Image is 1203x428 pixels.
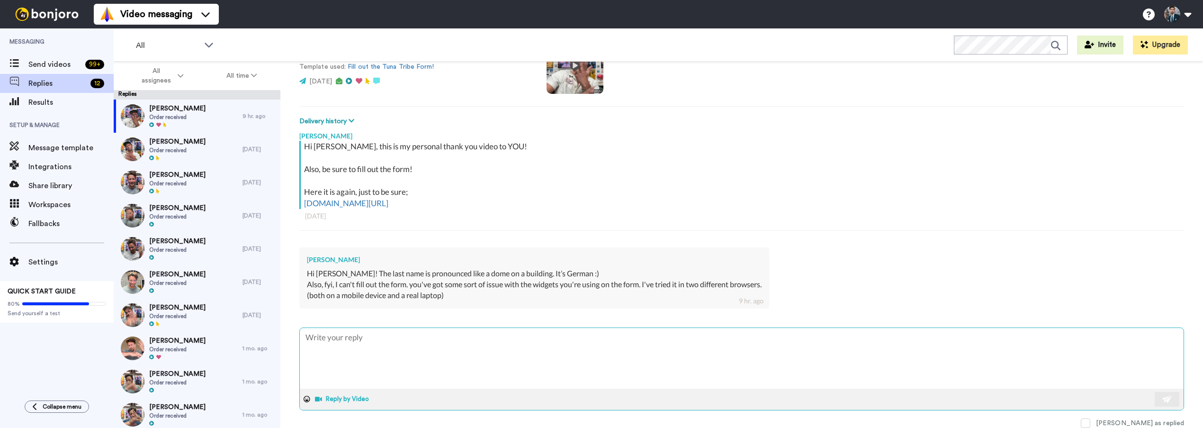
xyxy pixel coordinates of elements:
[149,402,206,412] span: [PERSON_NAME]
[305,211,1178,221] div: [DATE]
[121,171,144,194] img: da507f34-1e36-4a45-afc3-27b7e9a06fb2-thumb.jpg
[149,379,206,386] span: Order received
[1077,36,1123,55] button: Invite
[114,332,280,365] a: [PERSON_NAME]Order received1 mo. ago
[309,78,332,85] span: [DATE]
[149,369,206,379] span: [PERSON_NAME]
[137,66,176,85] span: All assignees
[8,310,106,317] span: Send yourself a test
[114,299,280,332] a: [PERSON_NAME]Order received[DATE]
[242,311,276,319] div: [DATE]
[120,8,192,21] span: Video messaging
[242,411,276,419] div: 1 mo. ago
[1096,419,1184,428] div: [PERSON_NAME] as replied
[149,279,206,287] span: Order received
[314,392,372,406] button: Reply by Video
[114,100,280,133] a: [PERSON_NAME]Order received9 hr. ago
[28,199,114,210] span: Workspaces
[149,346,206,353] span: Order received
[121,370,144,393] img: 5302d061-3f88-479d-87b7-4c17a7afdfb6-thumb.jpg
[149,146,206,154] span: Order received
[149,237,206,246] span: [PERSON_NAME]
[307,290,762,301] div: (both on a mobile device and a real laptop)
[304,141,1182,209] div: Hi [PERSON_NAME], this is my personal thank you video to YOU! Also, be sure to fill out the form!...
[28,161,114,173] span: Integrations
[121,204,144,228] img: 6a9a39c9-6f46-4780-adc5-3521233e3964-thumb.jpg
[11,8,82,21] img: bj-logo-header-white.svg
[114,199,280,232] a: [PERSON_NAME]Order received[DATE]
[28,256,114,268] span: Settings
[242,212,276,219] div: [DATE]
[304,198,388,208] a: [DOMAIN_NAME][URL]
[1162,395,1173,403] img: send-white.svg
[149,270,206,279] span: [PERSON_NAME]
[307,255,762,264] div: [PERSON_NAME]
[205,67,279,84] button: All time
[136,40,199,51] span: All
[43,403,81,410] span: Collapse menu
[114,133,280,166] a: [PERSON_NAME]Order received[DATE]
[149,113,206,121] span: Order received
[114,90,280,100] div: Replies
[121,137,144,161] img: aa67fb25-43fa-44b0-a93d-6fdb29e709bf-thumb.jpg
[149,213,206,220] span: Order received
[149,203,206,213] span: [PERSON_NAME]
[242,345,276,352] div: 1 mo. ago
[149,137,206,146] span: [PERSON_NAME]
[149,104,206,113] span: [PERSON_NAME]
[149,246,206,254] span: Order received
[28,142,114,154] span: Message template
[99,7,115,22] img: vm-color.svg
[299,52,532,72] p: [PERSON_NAME][EMAIL_ADDRESS][PERSON_NAME][DOMAIN_NAME] Template used:
[307,279,762,290] div: Also, fyi, I can't fill out the form. you've got some sort of issue with the widgets you're using...
[242,146,276,153] div: [DATE]
[299,127,1184,141] div: [PERSON_NAME]
[28,78,87,89] span: Replies
[242,112,276,120] div: 9 hr. ago
[149,303,206,312] span: [PERSON_NAME]
[242,245,276,253] div: [DATE]
[114,232,280,265] a: [PERSON_NAME]Order received[DATE]
[121,303,144,327] img: b76c621f-87d4-473c-8975-82afd7925e75-thumb.jpg
[8,288,76,295] span: QUICK START GUIDE
[307,268,762,279] div: Hi [PERSON_NAME]! The last name is pronounced like a dome on a building. It’s German :)
[149,170,206,180] span: [PERSON_NAME]
[242,179,276,186] div: [DATE]
[299,116,357,127] button: Delivery history
[149,312,206,320] span: Order received
[739,296,763,306] div: 9 hr. ago
[242,378,276,385] div: 1 mo. ago
[90,79,104,88] div: 12
[121,237,144,261] img: 992c8bea-8183-4bcf-b726-6bbecd81cd2c-thumb.jpg
[121,270,144,294] img: 92b98b00-f0ad-4bf2-a318-601756449361-thumb.jpg
[149,180,206,187] span: Order received
[114,365,280,398] a: [PERSON_NAME]Order received1 mo. ago
[121,104,144,128] img: c4eda3f6-8c2b-44f5-b306-46a821f25b52-thumb.jpg
[1133,36,1188,55] button: Upgrade
[28,59,81,70] span: Send videos
[114,166,280,199] a: [PERSON_NAME]Order received[DATE]
[28,180,114,191] span: Share library
[121,403,144,427] img: c22699c1-2a84-4c5c-bf40-85c76bf06243-thumb.jpg
[25,401,89,413] button: Collapse menu
[116,63,205,89] button: All assignees
[121,337,144,360] img: 218a1924-101b-4de9-9b9e-bc29af1ee245-thumb.jpg
[28,97,114,108] span: Results
[85,60,104,69] div: 99 +
[242,278,276,286] div: [DATE]
[8,300,20,308] span: 80%
[149,412,206,419] span: Order received
[28,218,114,229] span: Fallbacks
[149,336,206,346] span: [PERSON_NAME]
[114,265,280,299] a: [PERSON_NAME]Order received[DATE]
[348,64,434,70] a: Fill out the Tuna Tribe Form!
